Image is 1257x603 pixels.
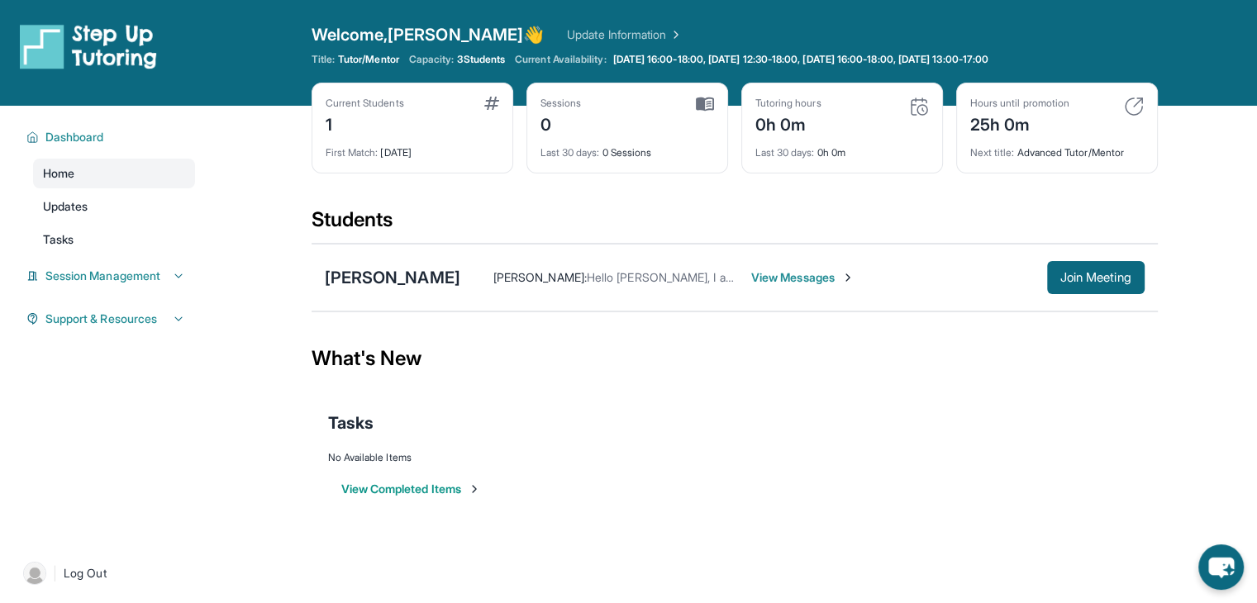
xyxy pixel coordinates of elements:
img: card [696,97,714,112]
span: Support & Resources [45,311,157,327]
img: card [909,97,929,116]
span: Title: [312,53,335,66]
img: Chevron Right [666,26,683,43]
span: Last 30 days : [755,146,815,159]
span: View Messages [751,269,855,286]
div: Hours until promotion [970,97,1069,110]
a: Tasks [33,225,195,254]
div: 0 [540,110,582,136]
img: user-img [23,562,46,585]
span: Home [43,165,74,182]
div: Current Students [326,97,404,110]
span: Tutor/Mentor [338,53,399,66]
span: [PERSON_NAME] : [493,270,587,284]
div: 0h 0m [755,136,929,159]
a: Home [33,159,195,188]
div: [PERSON_NAME] [325,266,460,289]
span: Capacity: [409,53,455,66]
img: logo [20,23,157,69]
div: 1 [326,110,404,136]
a: Update Information [567,26,683,43]
span: First Match : [326,146,379,159]
div: [DATE] [326,136,499,159]
span: [DATE] 16:00-18:00, [DATE] 12:30-18:00, [DATE] 16:00-18:00, [DATE] 13:00-17:00 [613,53,988,66]
a: |Log Out [17,555,195,591]
a: [DATE] 16:00-18:00, [DATE] 12:30-18:00, [DATE] 16:00-18:00, [DATE] 13:00-17:00 [610,53,992,66]
div: 0h 0m [755,110,821,136]
span: Welcome, [PERSON_NAME] 👋 [312,23,545,46]
span: Tasks [328,411,374,434]
img: Chevron-Right [841,271,855,284]
div: Sessions [540,97,582,110]
span: Join Meeting [1060,273,1131,283]
span: Current Availability: [515,53,606,66]
div: Tutoring hours [755,97,821,110]
div: No Available Items [328,451,1141,464]
div: Advanced Tutor/Mentor [970,136,1144,159]
button: Dashboard [39,129,185,145]
span: | [53,563,57,583]
span: 3 Students [457,53,505,66]
span: Session Management [45,268,160,284]
img: card [1124,97,1144,116]
span: Updates [43,198,88,215]
div: What's New [312,322,1158,395]
div: 25h 0m [970,110,1069,136]
div: 0 Sessions [540,136,714,159]
span: Last 30 days : [540,146,600,159]
div: Students [312,207,1158,243]
img: card [484,97,499,110]
span: Tasks [43,231,74,248]
span: Log Out [64,565,107,582]
button: Session Management [39,268,185,284]
a: Updates [33,192,195,221]
span: Dashboard [45,129,104,145]
button: Support & Resources [39,311,185,327]
button: Join Meeting [1047,261,1145,294]
button: View Completed Items [341,481,481,497]
button: chat-button [1198,544,1244,590]
span: Next title : [970,146,1015,159]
